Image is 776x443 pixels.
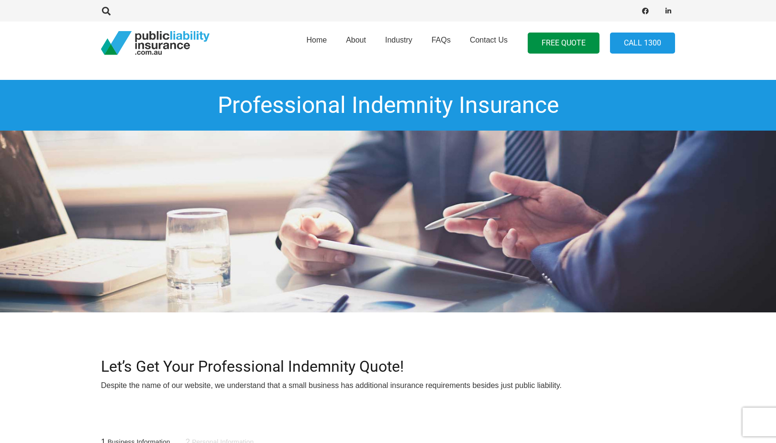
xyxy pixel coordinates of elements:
a: pli_logotransparent [101,31,210,55]
a: Search [97,7,116,15]
a: Call 1300 [610,33,675,54]
span: Contact Us [470,36,508,44]
p: Despite the name of our website, we understand that a small business has additional insurance req... [101,380,675,391]
a: FREE QUOTE [528,33,599,54]
span: About [346,36,366,44]
a: Industry [376,19,422,67]
a: LinkedIn [662,4,675,18]
span: Industry [385,36,412,44]
span: FAQs [432,36,451,44]
span: Home [306,36,327,44]
a: Facebook [639,4,652,18]
a: FAQs [422,19,460,67]
a: About [336,19,376,67]
a: Home [297,19,336,67]
a: Contact Us [460,19,517,67]
h2: Let’s Get Your Professional Indemnity Quote! [101,357,675,376]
